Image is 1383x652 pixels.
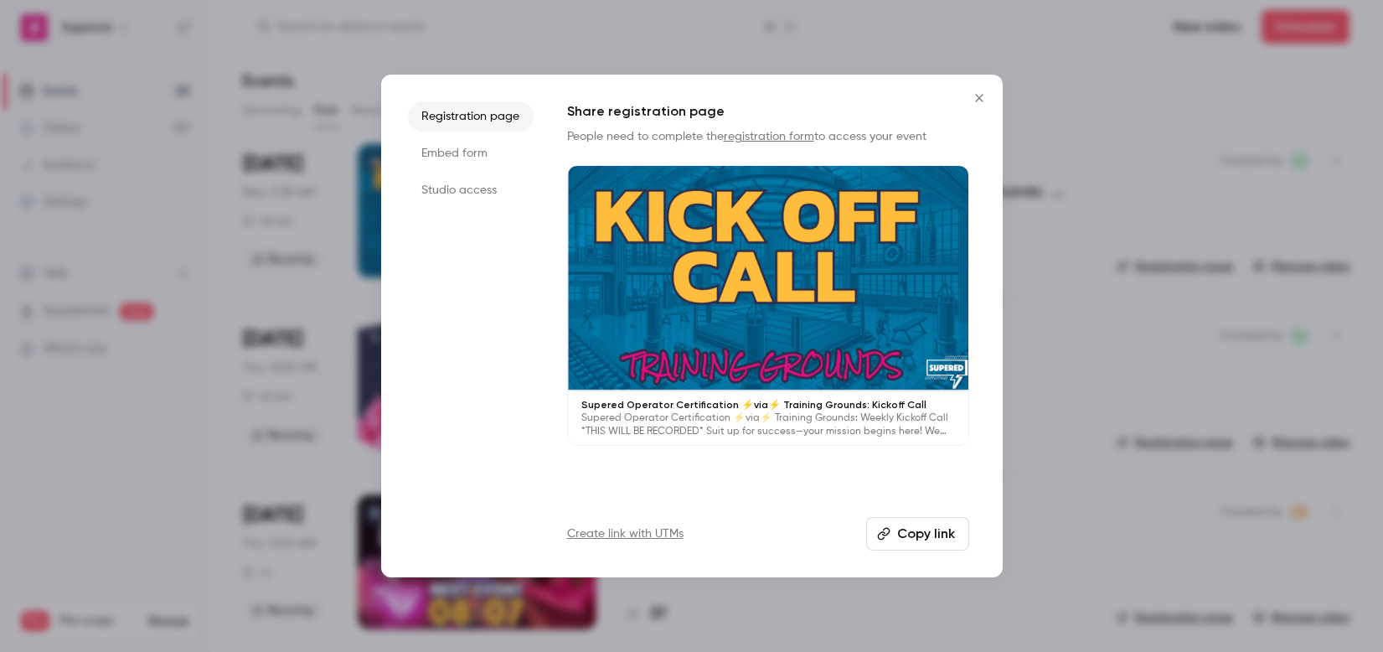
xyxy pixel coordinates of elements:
[581,411,955,438] p: Supered Operator Certification ⚡️via⚡️ Training Grounds: Weekly Kickoff Call *THIS WILL BE RECORD...
[724,131,814,142] a: registration form
[567,128,969,145] p: People need to complete the to access your event
[866,517,969,551] button: Copy link
[567,101,969,122] h1: Share registration page
[581,398,955,411] p: Supered Operator Certification ⚡️via⚡️ Training Grounds: Kickoff Call
[567,165,969,446] a: Supered Operator Certification ⚡️via⚡️ Training Grounds: Kickoff CallSupered Operator Certificati...
[962,81,996,115] button: Close
[408,175,534,205] li: Studio access
[408,138,534,168] li: Embed form
[408,101,534,132] li: Registration page
[567,525,684,542] a: Create link with UTMs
